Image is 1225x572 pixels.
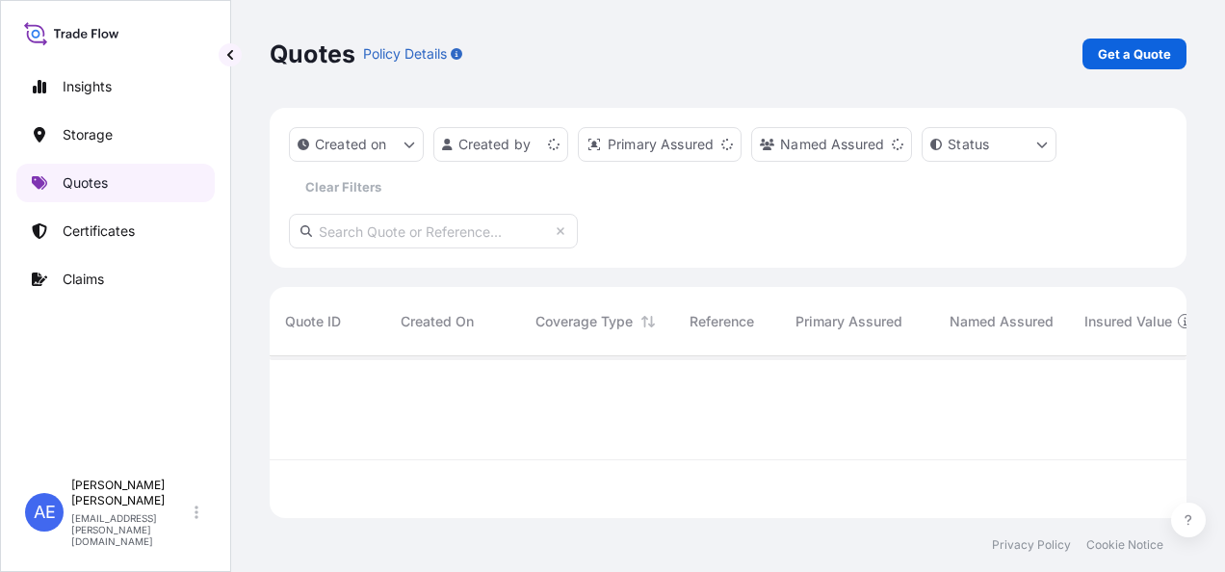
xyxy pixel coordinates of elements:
[315,135,387,154] p: Created on
[1098,44,1171,64] p: Get a Quote
[285,312,341,331] span: Quote ID
[433,127,568,162] button: createdBy Filter options
[363,44,447,64] p: Policy Details
[690,312,754,331] span: Reference
[289,214,578,248] input: Search Quote or Reference...
[992,537,1071,553] a: Privacy Policy
[922,127,1056,162] button: certificateStatus Filter options
[578,127,742,162] button: distributor Filter options
[63,270,104,289] p: Claims
[535,312,633,331] span: Coverage Type
[1084,312,1172,331] span: Insured Value
[289,171,397,202] button: Clear Filters
[458,135,532,154] p: Created by
[950,312,1054,331] span: Named Assured
[63,77,112,96] p: Insights
[637,310,660,333] button: Sort
[305,177,381,196] p: Clear Filters
[16,116,215,154] a: Storage
[780,135,884,154] p: Named Assured
[751,127,912,162] button: cargoOwner Filter options
[289,127,424,162] button: createdOn Filter options
[270,39,355,69] p: Quotes
[16,212,215,250] a: Certificates
[71,512,191,547] p: [EMAIL_ADDRESS][PERSON_NAME][DOMAIN_NAME]
[608,135,714,154] p: Primary Assured
[63,125,113,144] p: Storage
[948,135,989,154] p: Status
[34,503,56,522] span: AE
[16,260,215,299] a: Claims
[63,173,108,193] p: Quotes
[63,221,135,241] p: Certificates
[71,478,191,508] p: [PERSON_NAME] [PERSON_NAME]
[401,312,474,331] span: Created On
[16,67,215,106] a: Insights
[795,312,902,331] span: Primary Assured
[1082,39,1186,69] a: Get a Quote
[1086,537,1163,553] a: Cookie Notice
[16,164,215,202] a: Quotes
